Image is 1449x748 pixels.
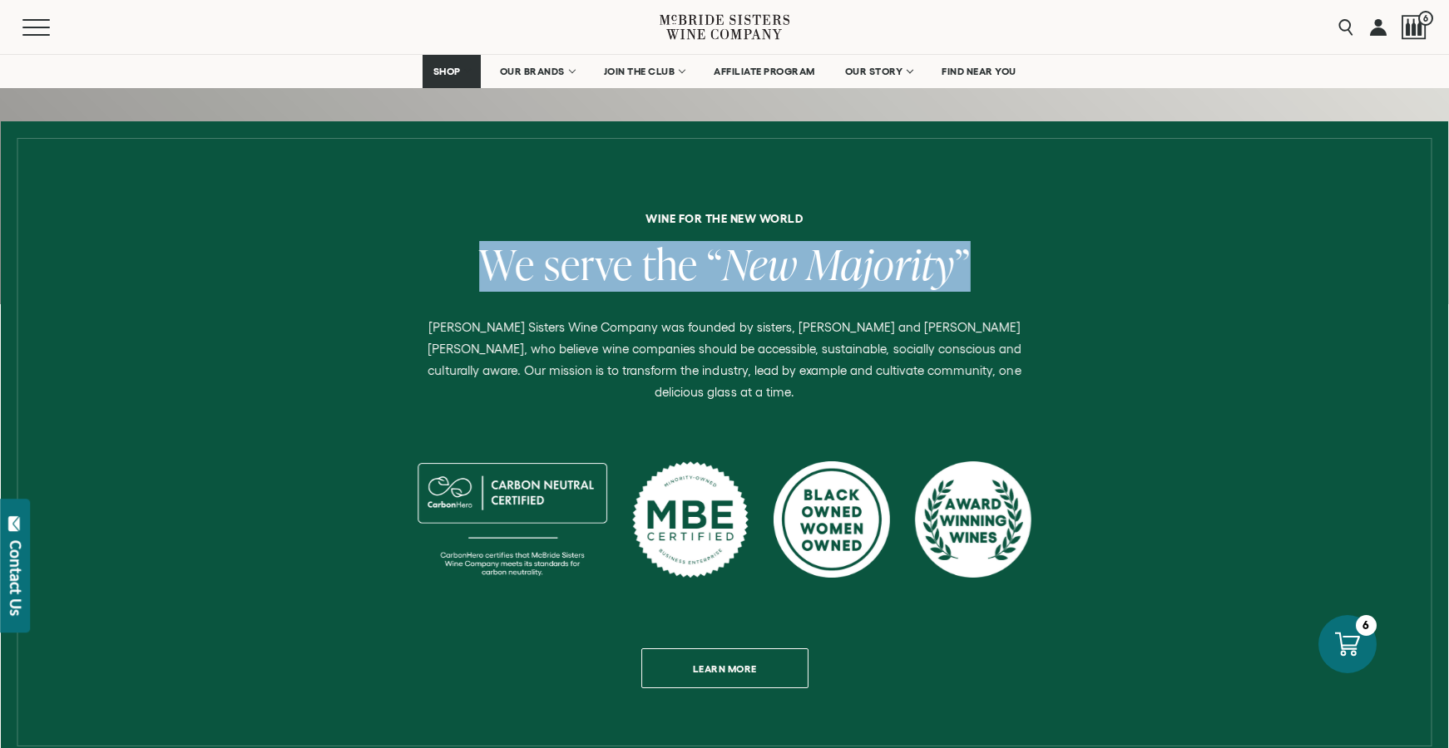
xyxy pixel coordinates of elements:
span: 6 [1418,11,1433,26]
span: OUR BRANDS [500,66,565,77]
span: FIND NEAR YOU [942,66,1016,77]
h6: Wine for the new world [72,213,1377,224]
span: “ [707,235,723,293]
div: 6 [1356,615,1377,636]
a: OUR BRANDS [489,55,585,88]
a: Learn more [641,648,809,688]
a: JOIN THE CLUB [593,55,695,88]
a: AFFILIATE PROGRAM [703,55,826,88]
span: We [479,235,535,293]
a: OUR STORY [834,55,923,88]
span: SHOP [433,66,462,77]
span: Learn more [664,652,786,685]
span: Majority [806,235,954,293]
span: the [642,235,698,293]
p: [PERSON_NAME] Sisters Wine Company was founded by sisters, [PERSON_NAME] and [PERSON_NAME] [PERSO... [412,317,1037,403]
span: OUR STORY [845,66,903,77]
span: New [723,235,798,293]
span: ” [954,235,970,293]
span: AFFILIATE PROGRAM [714,66,815,77]
div: Contact Us [7,540,24,616]
span: serve [544,235,633,293]
span: JOIN THE CLUB [604,66,675,77]
a: FIND NEAR YOU [931,55,1027,88]
a: SHOP [423,55,481,88]
button: Mobile Menu Trigger [22,19,82,36]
